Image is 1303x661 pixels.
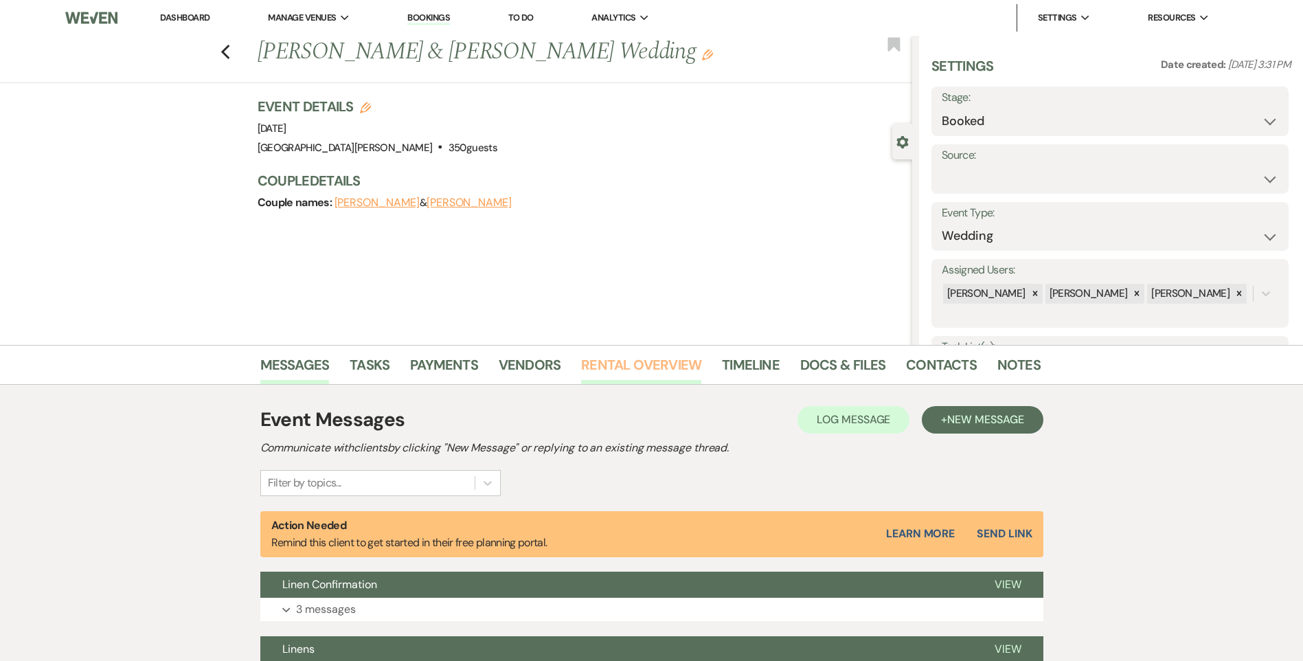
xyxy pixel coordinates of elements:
h2: Communicate with clients by clicking "New Message" or replying to an existing message thread. [260,440,1043,456]
button: [PERSON_NAME] [427,197,512,208]
img: Weven Logo [65,3,117,32]
span: View [995,642,1021,656]
button: Log Message [797,406,909,434]
div: [PERSON_NAME] [1147,284,1232,304]
p: Remind this client to get started in their free planning portal. [271,517,547,552]
h1: [PERSON_NAME] & [PERSON_NAME] Wedding [258,36,776,69]
a: Tasks [350,354,389,384]
p: 3 messages [296,601,356,618]
button: [PERSON_NAME] [335,197,420,208]
span: [DATE] [258,122,286,135]
a: Messages [260,354,330,384]
a: Contacts [906,354,977,384]
a: Dashboard [160,12,209,23]
span: Date created: [1161,58,1228,71]
span: New Message [947,412,1023,427]
a: Docs & Files [800,354,885,384]
span: Linen Confirmation [282,577,377,592]
label: Event Type: [942,203,1278,223]
span: Couple names: [258,195,335,210]
span: [DATE] 3:31 PM [1228,58,1291,71]
button: 3 messages [260,598,1043,621]
h3: Settings [931,56,994,87]
a: Timeline [722,354,780,384]
a: To Do [508,12,534,23]
button: Send Link [977,528,1032,539]
a: Vendors [499,354,560,384]
h3: Couple Details [258,171,898,190]
label: Assigned Users: [942,260,1278,280]
a: Rental Overview [581,354,701,384]
button: +New Message [922,406,1043,434]
a: Payments [410,354,478,384]
div: [PERSON_NAME] [1045,284,1130,304]
span: Resources [1148,11,1195,25]
div: [PERSON_NAME] [943,284,1028,304]
span: View [995,577,1021,592]
strong: Action Needed [271,518,347,533]
button: Linen Confirmation [260,572,973,598]
span: Log Message [817,412,890,427]
button: Edit [702,48,713,60]
label: Stage: [942,88,1278,108]
span: Linens [282,642,315,656]
a: Bookings [407,12,450,25]
a: Learn More [886,526,955,542]
span: Analytics [591,11,635,25]
button: View [973,572,1043,598]
span: Manage Venues [268,11,336,25]
div: Filter by topics... [268,475,341,491]
button: Close lead details [896,135,909,148]
label: Source: [942,146,1278,166]
h1: Event Messages [260,405,405,434]
span: & [335,196,512,210]
span: Settings [1038,11,1077,25]
label: Task List(s): [942,337,1278,357]
h3: Event Details [258,97,497,116]
a: Notes [997,354,1041,384]
span: [GEOGRAPHIC_DATA][PERSON_NAME] [258,141,433,155]
span: 350 guests [449,141,497,155]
